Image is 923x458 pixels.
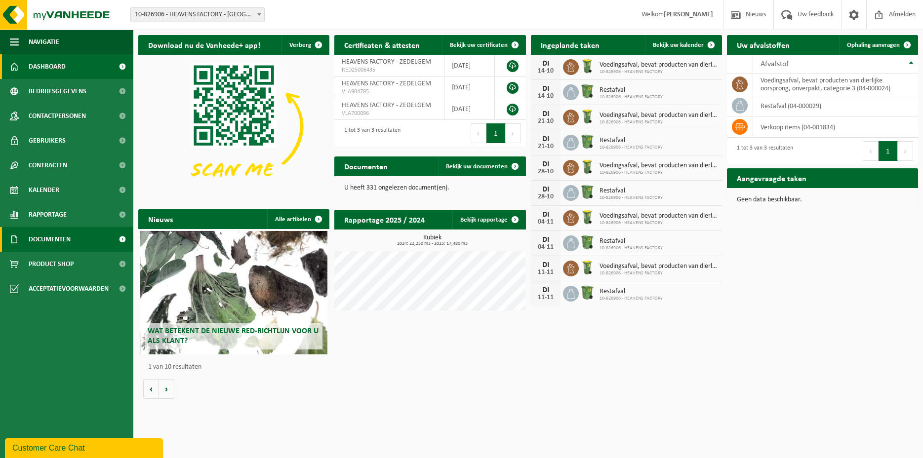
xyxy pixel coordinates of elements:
[342,58,431,66] span: HEAVENS FACTORY - ZEDELGEM
[600,270,717,276] span: 10-826906 - HEAVENS FACTORY
[344,185,516,191] p: U heeft 331 ongelezen document(en).
[579,133,596,150] img: WB-0370-HPE-GN-50
[446,163,508,170] span: Bekijk uw documenten
[536,110,556,118] div: DI
[29,252,74,276] span: Product Shop
[579,158,596,175] img: WB-0140-HPE-GN-50
[579,209,596,226] img: WB-0140-HPE-GN-50
[600,237,663,245] span: Restafval
[536,143,556,150] div: 21-10
[450,42,508,48] span: Bekijk uw certificaten
[536,135,556,143] div: DI
[29,128,66,153] span: Gebruikers
[536,193,556,200] div: 28-10
[289,42,311,48] span: Verberg
[600,212,717,220] span: Voedingsafval, bevat producten van dierlijke oorsprong, onverpakt, categorie 3
[579,83,596,100] img: WB-0370-HPE-GN-50
[444,98,495,120] td: [DATE]
[138,55,329,198] img: Download de VHEPlus App
[600,86,663,94] span: Restafval
[536,261,556,269] div: DI
[600,137,663,145] span: Restafval
[438,156,525,176] a: Bekijk uw documenten
[536,294,556,301] div: 11-11
[267,209,328,229] a: Alle artikelen
[148,327,319,344] span: Wat betekent de nieuwe RED-richtlijn voor u als klant?
[29,153,67,178] span: Contracten
[600,195,663,201] span: 10-826906 - HEAVENS FACTORY
[737,196,908,203] p: Geen data beschikbaar.
[138,35,270,54] h2: Download nu de Vanheede+ app!
[536,168,556,175] div: 28-10
[600,69,717,75] span: 10-826906 - HEAVENS FACTORY
[600,170,717,176] span: 10-826906 - HEAVENS FACTORY
[753,116,918,138] td: verkoop items (04-001834)
[486,123,506,143] button: 1
[847,42,900,48] span: Ophaling aanvragen
[664,11,713,18] strong: [PERSON_NAME]
[334,210,435,229] h2: Rapportage 2025 / 2024
[579,284,596,301] img: WB-0370-HPE-GN-50
[600,187,663,195] span: Restafval
[579,108,596,125] img: WB-0140-HPE-GN-50
[281,35,328,55] button: Verberg
[579,58,596,75] img: WB-0140-HPE-GN-50
[536,85,556,93] div: DI
[536,160,556,168] div: DI
[727,35,800,54] h2: Uw afvalstoffen
[761,60,789,68] span: Afvalstof
[536,186,556,193] div: DI
[839,35,917,55] a: Ophaling aanvragen
[536,211,556,219] div: DI
[148,364,324,371] p: 1 van 10 resultaten
[342,66,437,74] span: RED25006435
[732,140,793,162] div: 1 tot 3 van 3 resultaten
[29,54,66,79] span: Dashboard
[536,118,556,125] div: 21-10
[600,119,717,125] span: 10-826906 - HEAVENS FACTORY
[339,122,401,144] div: 1 tot 3 van 3 resultaten
[536,68,556,75] div: 14-10
[342,110,437,117] span: VLA700096
[29,202,67,227] span: Rapportage
[442,35,525,55] a: Bekijk uw certificaten
[600,263,717,270] span: Voedingsafval, bevat producten van dierlijke oorsprong, onverpakt, categorie 3
[536,219,556,226] div: 04-11
[444,76,495,98] td: [DATE]
[536,93,556,100] div: 14-10
[863,141,879,161] button: Previous
[600,162,717,170] span: Voedingsafval, bevat producten van dierlijke oorsprong, onverpakt, categorie 3
[727,168,816,188] h2: Aangevraagde taken
[29,79,86,104] span: Bedrijfsgegevens
[29,227,71,252] span: Documenten
[131,8,264,22] span: 10-826906 - HEAVENS FACTORY - ZEDELGEM
[130,7,265,22] span: 10-826906 - HEAVENS FACTORY - ZEDELGEM
[138,209,183,229] h2: Nieuws
[600,296,663,302] span: 10-826906 - HEAVENS FACTORY
[444,55,495,76] td: [DATE]
[334,35,430,54] h2: Certificaten & attesten
[600,220,717,226] span: 10-826906 - HEAVENS FACTORY
[29,30,59,54] span: Navigatie
[339,241,525,246] span: 2024: 22,250 m3 - 2025: 17,480 m3
[753,95,918,116] td: restafval (04-000029)
[579,259,596,276] img: WB-0140-HPE-GN-50
[879,141,898,161] button: 1
[5,436,165,458] iframe: chat widget
[342,102,431,109] span: HEAVENS FACTORY - ZEDELGEM
[600,145,663,151] span: 10-826906 - HEAVENS FACTORY
[645,35,721,55] a: Bekijk uw kalender
[536,286,556,294] div: DI
[600,94,663,100] span: 10-826906 - HEAVENS FACTORY
[579,234,596,251] img: WB-0370-HPE-GN-50
[536,244,556,251] div: 04-11
[536,269,556,276] div: 11-11
[536,60,556,68] div: DI
[452,210,525,229] a: Bekijk rapportage
[536,236,556,244] div: DI
[600,112,717,119] span: Voedingsafval, bevat producten van dierlijke oorsprong, onverpakt, categorie 3
[342,88,437,96] span: VLA904785
[29,178,59,202] span: Kalender
[140,231,328,354] a: Wat betekent de nieuwe RED-richtlijn voor u als klant?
